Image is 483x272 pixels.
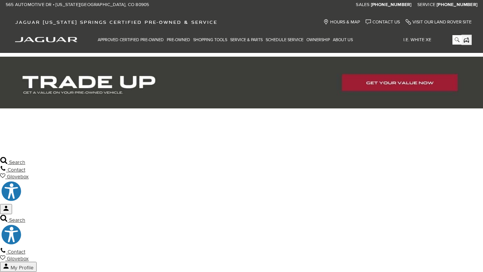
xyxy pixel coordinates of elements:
span: My Profile [11,264,34,271]
a: [PHONE_NUMBER] [437,2,477,8]
span: Service [417,2,435,8]
a: Approved Certified Pre-Owned [96,33,165,46]
a: Visit Our Land Rover Site [406,19,472,25]
a: About Us [331,33,354,46]
span: Search [9,217,25,223]
a: jaguar [15,36,77,42]
span: Sales [356,2,369,8]
span: Jaguar [US_STATE] Springs Certified Pre-Owned & Service [15,19,217,25]
a: Contact Us [366,19,400,25]
a: Service & Parts [229,33,264,46]
a: Ownership [305,33,331,46]
nav: Main Navigation [96,33,354,46]
img: Jaguar [15,37,77,42]
span: Contact [8,249,25,255]
a: Pre-Owned [165,33,192,46]
span: Search [9,159,25,165]
a: Jaguar [US_STATE] Springs Certified Pre-Owned & Service [11,19,221,25]
span: Glovebox [7,173,29,180]
a: Shopping Tools [192,33,229,46]
a: Hours & Map [323,19,360,25]
span: Contact [8,167,25,173]
a: 565 Automotive Dr • [US_STATE][GEOGRAPHIC_DATA], CO 80905 [6,2,149,8]
a: [PHONE_NUMBER] [371,2,412,8]
span: Glovebox [7,255,29,262]
input: i.e. White XE [398,35,461,45]
a: Schedule Service [264,33,305,46]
